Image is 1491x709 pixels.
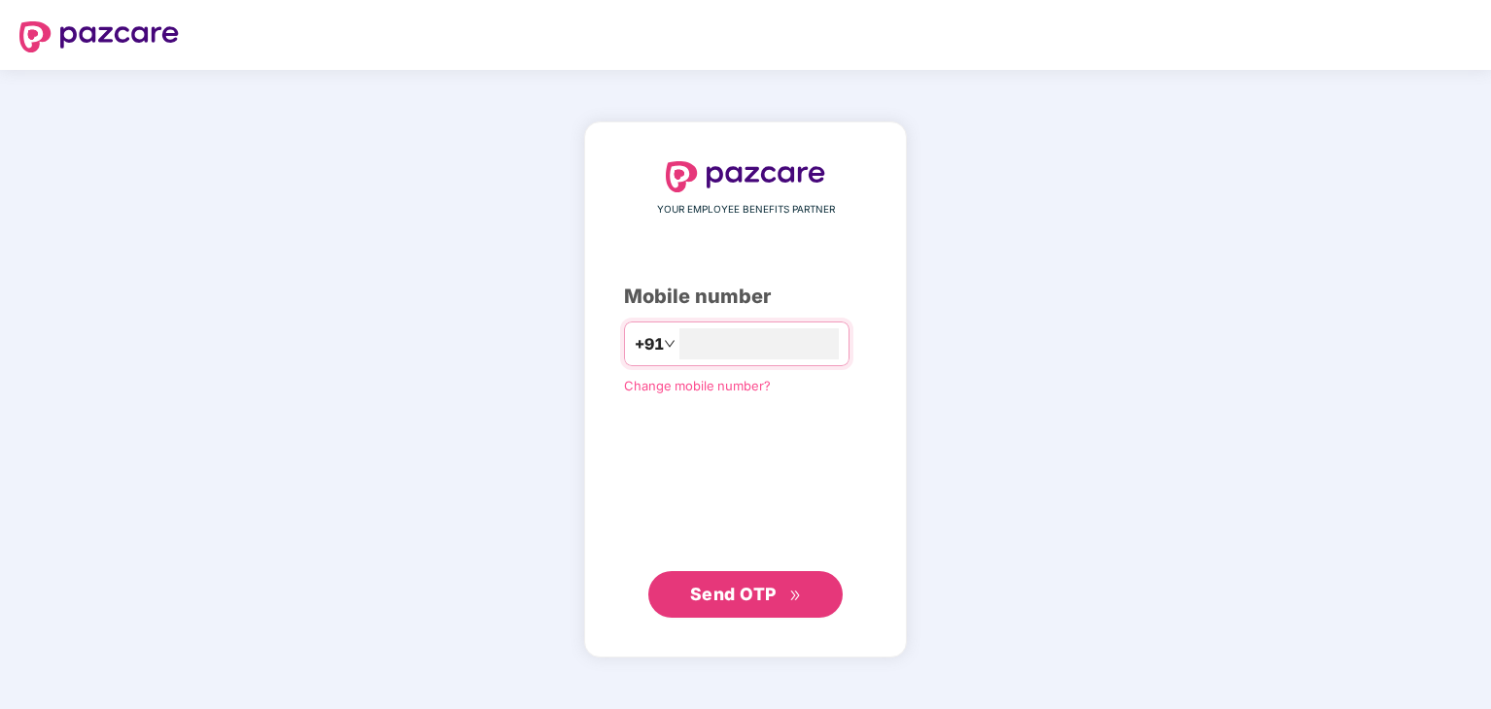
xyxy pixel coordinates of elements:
[648,571,843,618] button: Send OTPdouble-right
[624,282,867,312] div: Mobile number
[635,332,664,356] span: +91
[789,590,802,602] span: double-right
[666,161,825,192] img: logo
[624,378,771,393] a: Change mobile number?
[664,338,676,350] span: down
[690,584,777,604] span: Send OTP
[19,21,179,52] img: logo
[657,202,835,218] span: YOUR EMPLOYEE BENEFITS PARTNER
